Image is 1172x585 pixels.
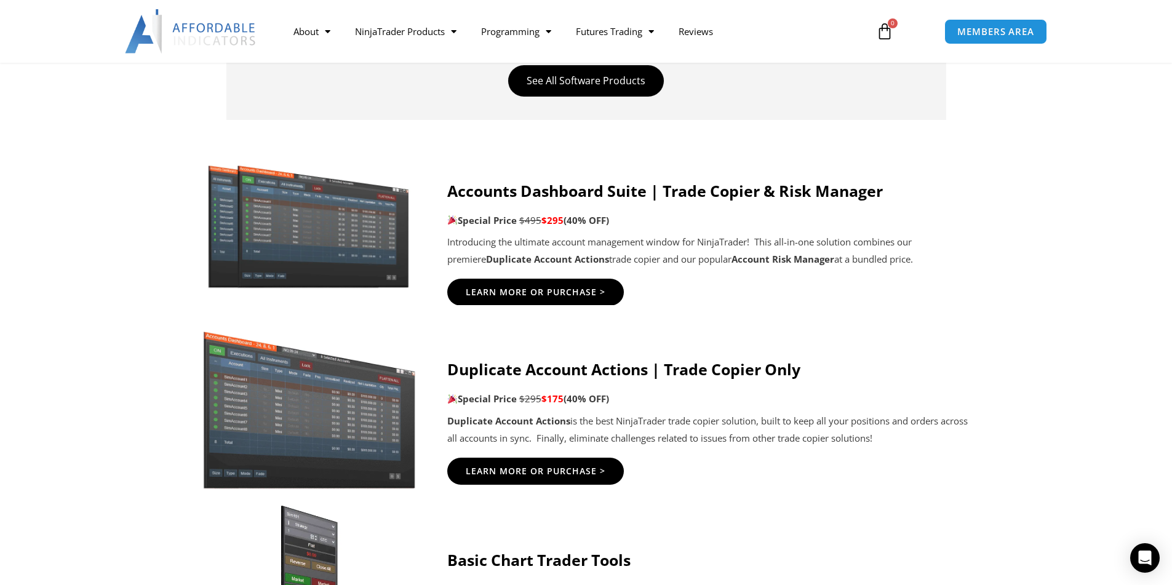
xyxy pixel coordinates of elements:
[944,19,1047,44] a: MEMBERS AREA
[541,392,564,405] span: $175
[519,392,541,405] span: $295
[564,17,666,46] a: Futures Trading
[564,392,609,405] b: (40% OFF)
[447,392,517,405] strong: Special Price
[125,9,257,54] img: LogoAI | Affordable Indicators – NinjaTrader
[447,279,624,306] a: Learn More Or Purchase >
[343,17,469,46] a: NinjaTrader Products
[447,234,971,268] p: Introducing the ultimate account management window for NinjaTrader! This all-in-one solution comb...
[666,17,725,46] a: Reviews
[447,415,570,427] strong: Duplicate Account Actions
[1130,543,1160,573] div: Open Intercom Messenger
[447,180,883,201] strong: Accounts Dashboard Suite | Trade Copier & Risk Manager
[732,253,834,265] strong: Account Risk Manager
[281,17,343,46] a: About
[508,65,664,97] a: See All Software Products
[202,160,417,290] img: Screenshot 2024-11-20 151221 | Affordable Indicators – NinjaTrader
[858,14,912,49] a: 0
[447,413,971,447] p: is the best NinjaTrader trade copier solution, built to keep all your positions and orders across...
[469,17,564,46] a: Programming
[888,18,898,28] span: 0
[447,549,631,570] strong: Basic Chart Trader Tools
[447,360,971,378] h4: Duplicate Account Actions | Trade Copier Only
[448,215,457,225] img: 🎉
[447,214,517,226] strong: Special Price
[486,253,609,265] strong: Duplicate Account Actions
[466,288,605,296] span: Learn More Or Purchase >
[281,17,862,46] nav: Menu
[564,214,609,226] b: (40% OFF)
[541,214,564,226] span: $295
[466,467,605,476] span: Learn More Or Purchase >
[957,27,1034,36] span: MEMBERS AREA
[448,394,457,404] img: 🎉
[447,458,624,485] a: Learn More Or Purchase >
[519,214,541,226] span: $495
[202,318,417,489] img: Screenshot 2024-08-26 15414455555 | Affordable Indicators – NinjaTrader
